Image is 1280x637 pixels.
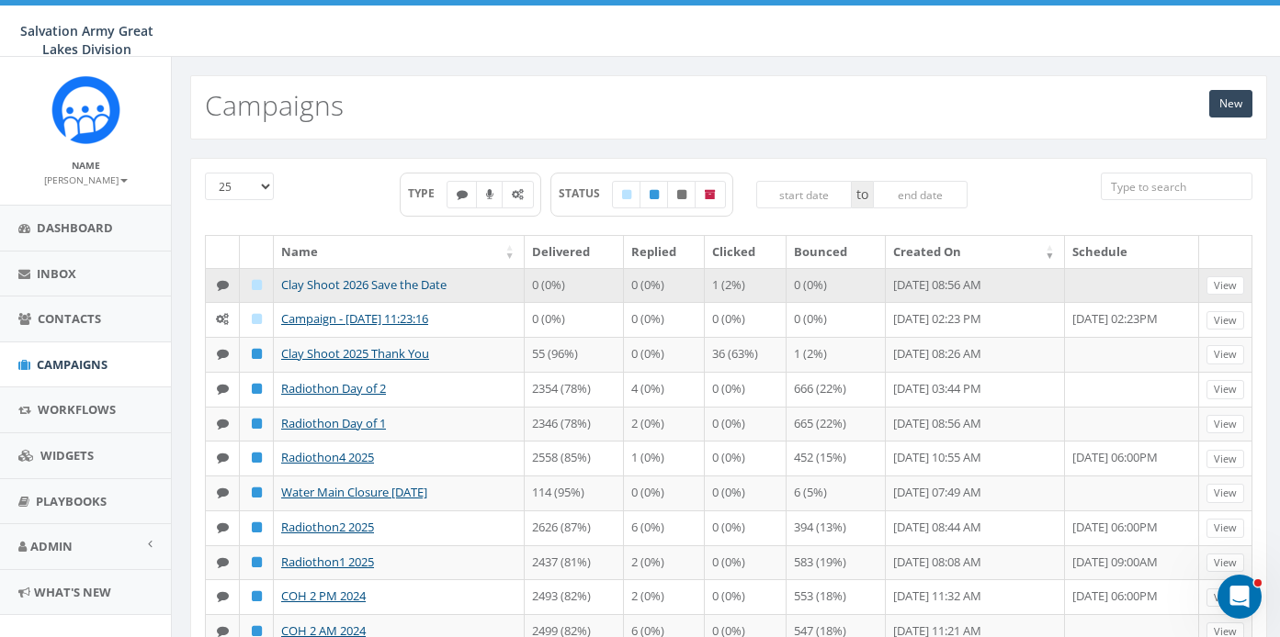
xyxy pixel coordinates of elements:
i: Published [252,383,262,395]
th: Replied [624,236,705,268]
a: View [1206,415,1244,434]
td: [DATE] 08:26 AM [886,337,1065,372]
a: [PERSON_NAME] [44,171,128,187]
td: 114 (95%) [525,475,624,510]
td: 666 (22%) [787,372,886,407]
td: 0 (0%) [705,545,787,580]
td: [DATE] 03:44 PM [886,372,1065,407]
a: New [1209,90,1252,117]
i: Published [252,418,262,430]
label: Archived [695,181,726,208]
small: Name [72,159,100,172]
td: 2346 (78%) [525,407,624,441]
a: View [1206,588,1244,608]
a: COH 2 PM 2024 [281,587,366,604]
a: View [1206,276,1244,296]
span: STATUS [559,185,613,201]
td: 0 (0%) [624,337,705,372]
span: Playbooks [36,493,107,509]
th: Schedule [1065,236,1199,268]
td: 452 (15%) [787,441,886,475]
th: Clicked [705,236,787,268]
span: What's New [34,584,111,600]
i: Automated Message [512,189,524,200]
td: 2354 (78%) [525,372,624,407]
i: Text SMS [217,279,229,291]
td: 0 (0%) [705,579,787,614]
td: 55 (96%) [525,337,624,372]
a: Clay Shoot 2026 Save the Date [281,276,447,293]
i: Text SMS [457,189,468,200]
i: Text SMS [217,556,229,568]
td: 4 (0%) [624,372,705,407]
span: Workflows [38,401,116,418]
td: [DATE] 06:00PM [1065,441,1199,475]
span: to [852,181,873,208]
i: Published [650,189,659,200]
span: Campaigns [37,356,108,373]
i: Text SMS [217,383,229,395]
span: Inbox [37,265,76,282]
td: [DATE] 06:00PM [1065,510,1199,545]
i: Draft [622,189,631,200]
i: Ringless Voice Mail [486,189,493,200]
td: [DATE] 11:32 AM [886,579,1065,614]
i: Published [252,521,262,533]
td: 2 (0%) [624,545,705,580]
td: [DATE] 07:49 AM [886,475,1065,510]
td: 0 (0%) [705,372,787,407]
i: Published [252,486,262,498]
a: View [1206,553,1244,573]
td: [DATE] 08:44 AM [886,510,1065,545]
td: 394 (13%) [787,510,886,545]
input: Type to search [1101,173,1252,200]
span: Admin [30,538,73,554]
label: Unpublished [667,181,697,208]
td: 1 (2%) [787,337,886,372]
a: Water Main Closure [DATE] [281,484,427,500]
i: Draft [252,313,262,325]
label: Text SMS [447,181,478,208]
a: View [1206,380,1244,399]
td: 2 (0%) [624,579,705,614]
td: 2493 (82%) [525,579,624,614]
a: Radiothon2 2025 [281,519,374,535]
td: 0 (0%) [624,475,705,510]
td: 665 (22%) [787,407,886,441]
td: 36 (63%) [705,337,787,372]
td: 0 (0%) [787,268,886,303]
i: Published [252,452,262,464]
td: 1 (2%) [705,268,787,303]
h2: Campaigns [205,90,344,120]
input: start date [756,181,852,208]
a: View [1206,484,1244,503]
th: Created On: activate to sort column ascending [886,236,1065,268]
a: View [1206,345,1244,364]
i: Draft [252,279,262,291]
td: [DATE] 06:00PM [1065,579,1199,614]
td: 0 (0%) [624,302,705,337]
span: Widgets [40,447,94,464]
th: Delivered [525,236,624,268]
td: 2558 (85%) [525,441,624,475]
td: 0 (0%) [787,302,886,337]
td: [DATE] 02:23 PM [886,302,1065,337]
td: [DATE] 08:56 AM [886,407,1065,441]
td: [DATE] 09:00AM [1065,545,1199,580]
i: Text SMS [217,452,229,464]
i: Unpublished [677,189,686,200]
iframe: Intercom live chat [1218,575,1262,619]
a: Clay Shoot 2025 Thank You [281,345,429,362]
td: 2437 (81%) [525,545,624,580]
a: Campaign - [DATE] 11:23:16 [281,310,428,327]
i: Text SMS [217,625,229,637]
a: Radiothon Day of 1 [281,415,386,431]
td: 2 (0%) [624,407,705,441]
img: Rally_Corp_Icon_1.png [51,75,120,144]
td: 0 (0%) [525,268,624,303]
th: Name: activate to sort column ascending [274,236,525,268]
i: Text SMS [217,521,229,533]
i: Text SMS [217,418,229,430]
i: Published [252,590,262,602]
td: 0 (0%) [705,441,787,475]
